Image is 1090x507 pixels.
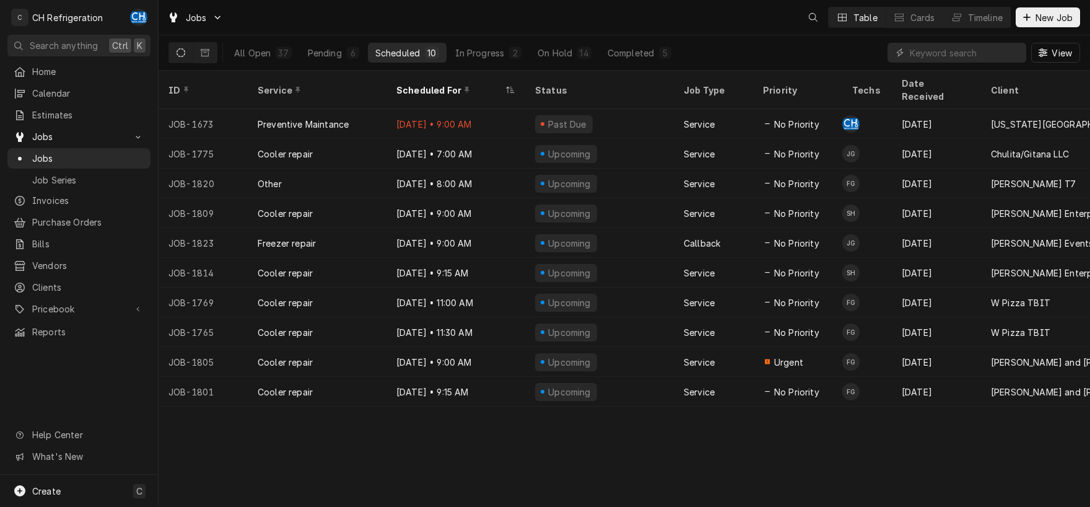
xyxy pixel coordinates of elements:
[910,43,1020,63] input: Keyword search
[258,267,313,280] div: Cooler repair
[684,84,743,97] div: Job Type
[386,169,525,198] div: [DATE] • 8:00 AM
[386,198,525,228] div: [DATE] • 9:00 AM
[580,46,588,60] div: 14
[1031,43,1080,63] button: View
[547,118,588,131] div: Past Due
[842,205,860,222] div: SH
[892,377,981,407] div: [DATE]
[892,139,981,169] div: [DATE]
[774,237,819,250] span: No Priority
[32,130,126,143] span: Jobs
[774,356,803,369] span: Urgent
[32,216,144,229] span: Purchase Orders
[892,169,981,198] div: [DATE]
[803,7,823,27] button: Open search
[308,46,342,60] div: Pending
[991,148,1069,161] div: Chulita/Gitana LLC
[892,258,981,288] div: [DATE]
[7,35,150,56] button: Search anythingCtrlK
[32,237,144,250] span: Bills
[159,347,248,377] div: JOB-1805
[774,296,819,309] span: No Priority
[386,109,525,139] div: [DATE] • 9:00 AM
[7,105,150,125] a: Estimates
[349,46,357,60] div: 6
[684,207,715,220] div: Service
[538,46,572,60] div: On Hold
[168,84,235,97] div: ID
[159,139,248,169] div: JOB-1775
[892,198,981,228] div: [DATE]
[32,428,143,441] span: Help Center
[137,39,142,52] span: K
[278,46,289,60] div: 37
[258,177,282,190] div: Other
[386,317,525,347] div: [DATE] • 11:30 AM
[547,386,593,399] div: Upcoming
[386,258,525,288] div: [DATE] • 9:15 AM
[427,46,436,60] div: 10
[258,296,313,309] div: Cooler repair
[842,324,860,341] div: Fred Gonzalez's Avatar
[910,11,935,24] div: Cards
[774,207,819,220] span: No Priority
[130,9,147,26] div: Chris Hiraga's Avatar
[30,39,98,52] span: Search anything
[258,326,313,339] div: Cooler repair
[842,145,860,162] div: Josh Galindo's Avatar
[842,383,860,400] div: Fred Gonzalez's Avatar
[684,356,715,369] div: Service
[842,383,860,400] div: FG
[11,9,28,26] div: C
[159,288,248,317] div: JOB-1769
[547,356,593,369] div: Upcoming
[386,288,525,317] div: [DATE] • 11:00 AM
[852,84,882,97] div: Techs
[842,353,860,371] div: FG
[547,237,593,250] div: Upcoming
[386,347,525,377] div: [DATE] • 9:00 AM
[892,288,981,317] div: [DATE]
[258,237,316,250] div: Freezer repair
[7,61,150,82] a: Home
[159,317,248,347] div: JOB-1765
[684,177,715,190] div: Service
[136,485,142,498] span: C
[774,267,819,280] span: No Priority
[386,377,525,407] div: [DATE] • 9:15 AM
[1016,7,1080,27] button: New Job
[547,207,593,220] div: Upcoming
[32,11,103,24] div: CH Refrigeration
[902,77,969,103] div: Date Received
[32,325,144,338] span: Reports
[396,84,503,97] div: Scheduled For
[842,175,860,192] div: Fred Gonzalez's Avatar
[159,169,248,198] div: JOB-1820
[1033,11,1075,24] span: New Job
[684,326,715,339] div: Service
[684,148,715,161] div: Service
[774,386,819,399] span: No Priority
[375,46,420,60] div: Scheduled
[842,294,860,311] div: FG
[7,322,150,342] a: Reports
[32,281,144,294] span: Clients
[7,425,150,445] a: Go to Help Center
[547,267,593,280] div: Upcoming
[32,152,144,165] span: Jobs
[842,234,860,252] div: Josh Galindo's Avatar
[608,46,654,60] div: Completed
[1049,46,1075,60] span: View
[684,296,715,309] div: Service
[7,190,150,211] a: Invoices
[32,87,144,100] span: Calendar
[842,115,860,133] div: Chris Hiraga's Avatar
[774,148,819,161] span: No Priority
[7,126,150,147] a: Go to Jobs
[512,46,519,60] div: 2
[842,145,860,162] div: JG
[162,7,228,28] a: Go to Jobs
[968,11,1003,24] div: Timeline
[258,118,349,131] div: Preventive Maintance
